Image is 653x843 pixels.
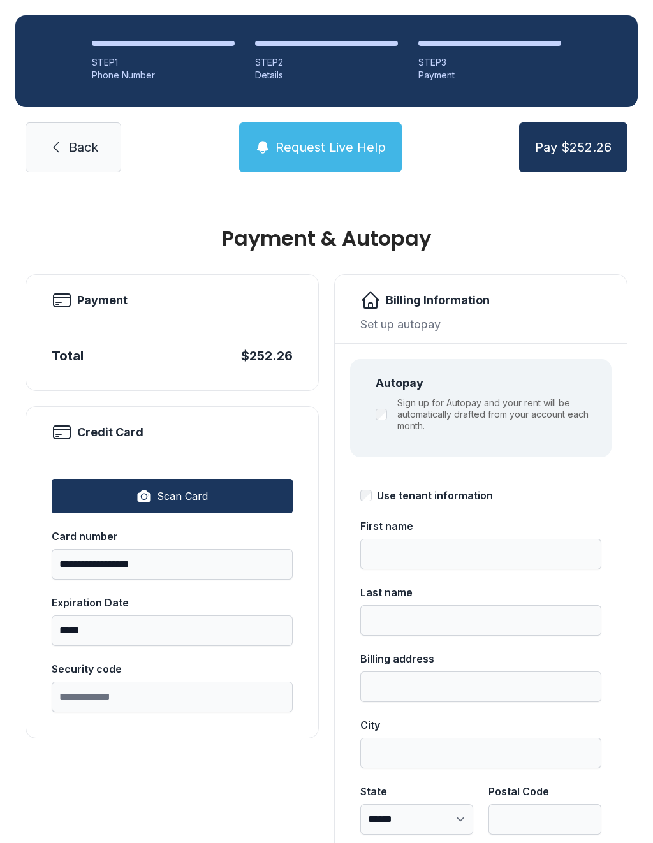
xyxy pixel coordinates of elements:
div: Postal Code [488,784,601,799]
div: Phone Number [92,69,235,82]
div: Details [255,69,398,82]
span: Pay $252.26 [535,138,612,156]
div: Security code [52,661,293,677]
div: STEP 1 [92,56,235,69]
h2: Billing Information [386,291,490,309]
span: Request Live Help [275,138,386,156]
div: State [360,784,473,799]
input: Postal Code [488,804,601,835]
div: $252.26 [241,347,293,365]
div: Set up autopay [360,316,601,333]
input: City [360,738,601,768]
h1: Payment & Autopay [26,228,627,249]
input: Expiration Date [52,615,293,646]
div: First name [360,518,601,534]
span: Back [69,138,98,156]
span: Scan Card [157,488,208,504]
div: STEP 3 [418,56,561,69]
input: Card number [52,549,293,580]
div: Expiration Date [52,595,293,610]
div: Use tenant information [377,488,493,503]
label: Sign up for Autopay and your rent will be automatically drafted from your account each month. [397,397,596,432]
input: Last name [360,605,601,636]
div: Total [52,347,84,365]
h2: Credit Card [77,423,143,441]
input: Billing address [360,671,601,702]
input: Security code [52,682,293,712]
div: Autopay [376,374,596,392]
div: Card number [52,529,293,544]
div: Last name [360,585,601,600]
div: City [360,717,601,733]
div: Payment [418,69,561,82]
div: STEP 2 [255,56,398,69]
div: Billing address [360,651,601,666]
input: First name [360,539,601,569]
h2: Payment [77,291,128,309]
select: State [360,804,473,835]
